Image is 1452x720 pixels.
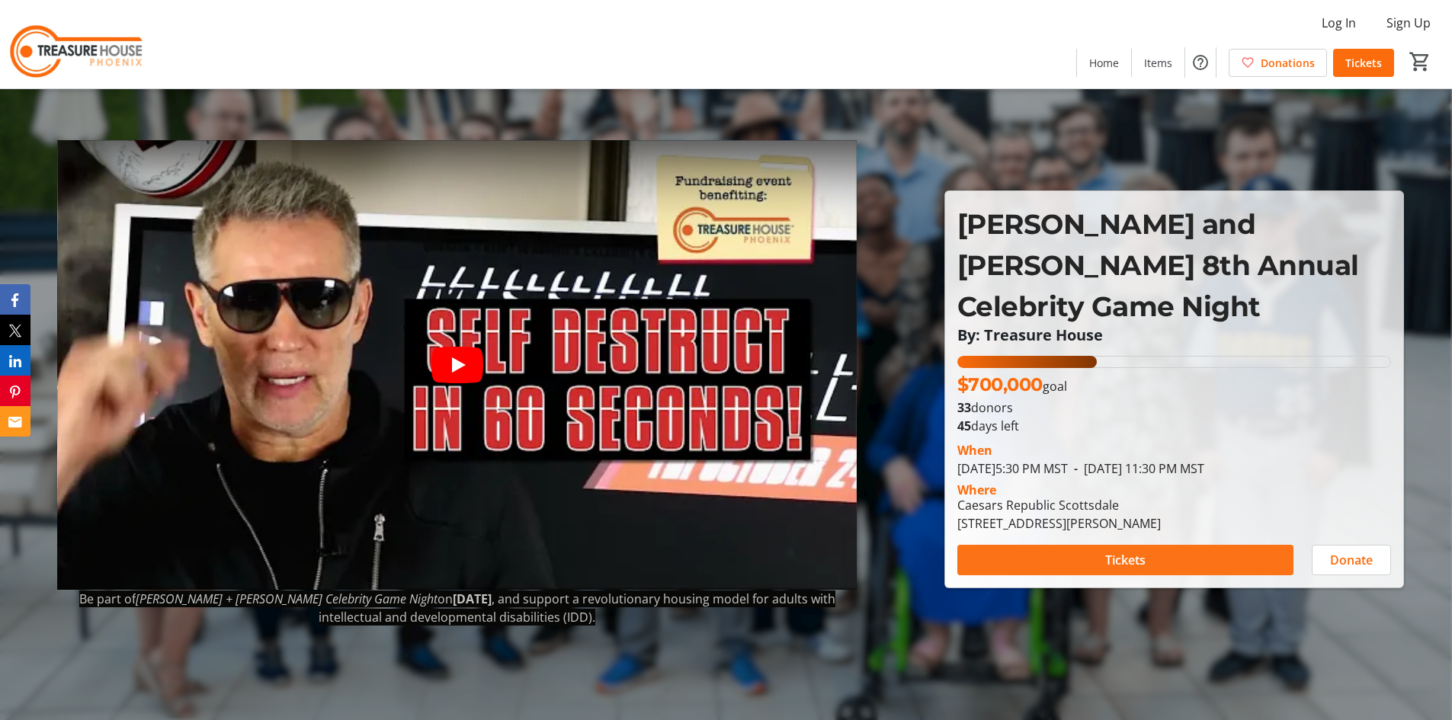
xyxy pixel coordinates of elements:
[319,590,835,626] span: , and support a revolutionary housing model for adults with intellectual and developmental disabi...
[1105,551,1146,569] span: Tickets
[1144,55,1172,71] span: Items
[79,590,136,607] span: Be part of
[1077,49,1131,77] a: Home
[957,545,1293,575] button: Tickets
[957,417,1391,435] p: days left
[957,418,971,434] span: 45
[957,356,1391,368] div: 32.19320571428572% of fundraising goal reached
[957,441,992,459] div: When
[957,514,1161,533] div: [STREET_ADDRESS][PERSON_NAME]
[957,460,1068,477] span: [DATE] 5:30 PM MST
[1185,47,1216,78] button: Help
[957,398,1391,417] p: donors
[1089,55,1119,71] span: Home
[1374,11,1443,35] button: Sign Up
[1322,14,1356,32] span: Log In
[957,203,1391,327] p: [PERSON_NAME] and [PERSON_NAME] 8th Annual Celebrity Game Night
[1330,551,1373,569] span: Donate
[1312,545,1391,575] button: Donate
[957,496,1161,514] div: Caesars Republic Scottsdale
[1309,11,1368,35] button: Log In
[136,590,438,607] em: [PERSON_NAME] + [PERSON_NAME] Celebrity Game Night
[1345,55,1382,71] span: Tickets
[1386,14,1431,32] span: Sign Up
[9,6,145,82] img: Treasure House's Logo
[957,327,1391,344] p: By: Treasure House
[1068,460,1204,477] span: [DATE] 11:30 PM MST
[957,484,996,496] div: Where
[453,590,492,607] strong: [DATE]
[438,590,453,607] span: on
[1333,49,1394,77] a: Tickets
[431,347,483,383] button: Play video
[1068,460,1084,477] span: -
[957,371,1067,398] p: goal
[957,399,971,416] b: 33
[1406,48,1434,75] button: Cart
[1229,49,1327,77] a: Donations
[957,373,1043,395] span: $700,000
[1261,55,1315,71] span: Donations
[1132,49,1184,77] a: Items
